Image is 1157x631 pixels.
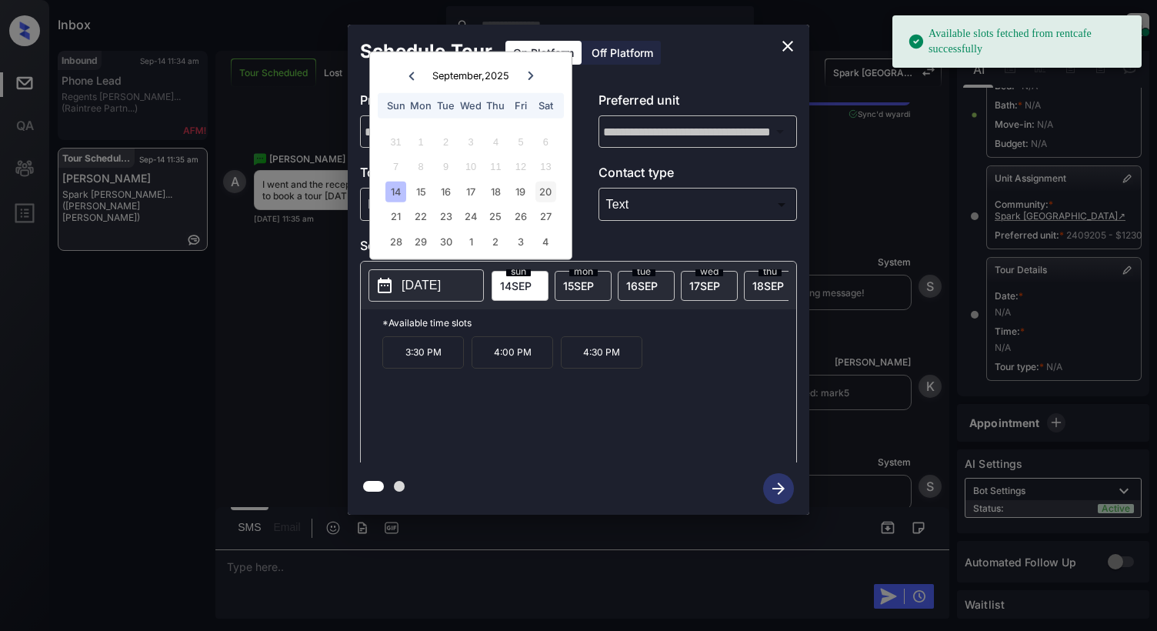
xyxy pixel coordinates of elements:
[485,181,506,202] div: Choose Thursday, September 18th, 2025
[632,267,655,276] span: tue
[402,276,441,295] p: [DATE]
[599,163,798,188] p: Contact type
[410,206,431,227] div: Choose Monday, September 22nd, 2025
[460,95,481,116] div: Wed
[681,271,738,301] div: date-select
[435,181,456,202] div: Choose Tuesday, September 16th, 2025
[744,271,801,301] div: date-select
[375,129,566,254] div: month 2025-09
[385,181,406,202] div: Choose Sunday, September 14th, 2025
[385,156,406,177] div: Not available Sunday, September 7th, 2025
[505,41,582,65] div: On Platform
[410,156,431,177] div: Not available Monday, September 8th, 2025
[435,206,456,227] div: Choose Tuesday, September 23rd, 2025
[754,469,803,509] button: btn-next
[382,336,464,369] p: 3:30 PM
[460,131,481,152] div: Not available Wednesday, September 3rd, 2025
[485,131,506,152] div: Not available Thursday, September 4th, 2025
[772,31,803,62] button: close
[599,91,798,115] p: Preferred unit
[535,206,556,227] div: Choose Saturday, September 27th, 2025
[908,20,1129,63] div: Available slots fetched from rentcafe successfully
[472,336,553,369] p: 4:00 PM
[535,181,556,202] div: Choose Saturday, September 20th, 2025
[385,231,406,252] div: Choose Sunday, September 28th, 2025
[535,95,556,116] div: Sat
[510,206,531,227] div: Choose Friday, September 26th, 2025
[510,95,531,116] div: Fri
[535,156,556,177] div: Not available Saturday, September 13th, 2025
[510,231,531,252] div: Choose Friday, October 3rd, 2025
[385,131,406,152] div: Not available Sunday, August 31st, 2025
[460,156,481,177] div: Not available Wednesday, September 10th, 2025
[410,181,431,202] div: Choose Monday, September 15th, 2025
[695,267,723,276] span: wed
[535,131,556,152] div: Not available Saturday, September 6th, 2025
[435,131,456,152] div: Not available Tuesday, September 2nd, 2025
[535,231,556,252] div: Choose Saturday, October 4th, 2025
[500,279,532,292] span: 14 SEP
[561,336,642,369] p: 4:30 PM
[602,192,794,217] div: Text
[485,156,506,177] div: Not available Thursday, September 11th, 2025
[368,269,484,302] button: [DATE]
[510,181,531,202] div: Choose Friday, September 19th, 2025
[360,91,559,115] p: Preferred community
[485,206,506,227] div: Choose Thursday, September 25th, 2025
[360,236,797,261] p: Select slot
[759,267,782,276] span: thu
[435,156,456,177] div: Not available Tuesday, September 9th, 2025
[360,163,559,188] p: Tour type
[410,95,431,116] div: Mon
[432,70,509,82] div: September , 2025
[555,271,612,301] div: date-select
[563,279,594,292] span: 15 SEP
[506,267,531,276] span: sun
[435,231,456,252] div: Choose Tuesday, September 30th, 2025
[410,131,431,152] div: Not available Monday, September 1st, 2025
[460,181,481,202] div: Choose Wednesday, September 17th, 2025
[584,41,661,65] div: Off Platform
[435,95,456,116] div: Tue
[460,231,481,252] div: Choose Wednesday, October 1st, 2025
[618,271,675,301] div: date-select
[752,279,784,292] span: 18 SEP
[569,267,598,276] span: mon
[689,279,720,292] span: 17 SEP
[485,95,506,116] div: Thu
[460,206,481,227] div: Choose Wednesday, September 24th, 2025
[510,131,531,152] div: Not available Friday, September 5th, 2025
[626,279,658,292] span: 16 SEP
[485,231,506,252] div: Choose Thursday, October 2nd, 2025
[382,309,796,336] p: *Available time slots
[410,231,431,252] div: Choose Monday, September 29th, 2025
[385,95,406,116] div: Sun
[385,206,406,227] div: Choose Sunday, September 21st, 2025
[510,156,531,177] div: Not available Friday, September 12th, 2025
[348,25,505,78] h2: Schedule Tour
[364,192,555,217] div: In Person
[492,271,548,301] div: date-select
